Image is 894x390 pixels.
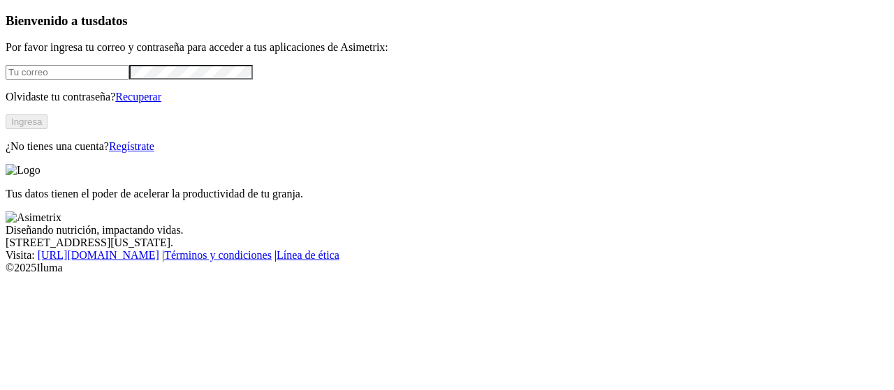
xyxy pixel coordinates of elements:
p: Tus datos tienen el poder de acelerar la productividad de tu granja. [6,188,888,200]
div: © 2025 Iluma [6,262,888,274]
h3: Bienvenido a tus [6,13,888,29]
div: [STREET_ADDRESS][US_STATE]. [6,237,888,249]
input: Tu correo [6,65,129,80]
a: Línea de ética [277,249,339,261]
button: Ingresa [6,114,47,129]
p: ¿No tienes una cuenta? [6,140,888,153]
a: Términos y condiciones [164,249,272,261]
a: Regístrate [109,140,154,152]
p: Olvidaste tu contraseña? [6,91,888,103]
img: Asimetrix [6,211,61,224]
div: Visita : | | [6,249,888,262]
p: Por favor ingresa tu correo y contraseña para acceder a tus aplicaciones de Asimetrix: [6,41,888,54]
span: datos [98,13,128,28]
a: [URL][DOMAIN_NAME] [38,249,159,261]
img: Logo [6,164,41,177]
div: Diseñando nutrición, impactando vidas. [6,224,888,237]
a: Recuperar [115,91,161,103]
